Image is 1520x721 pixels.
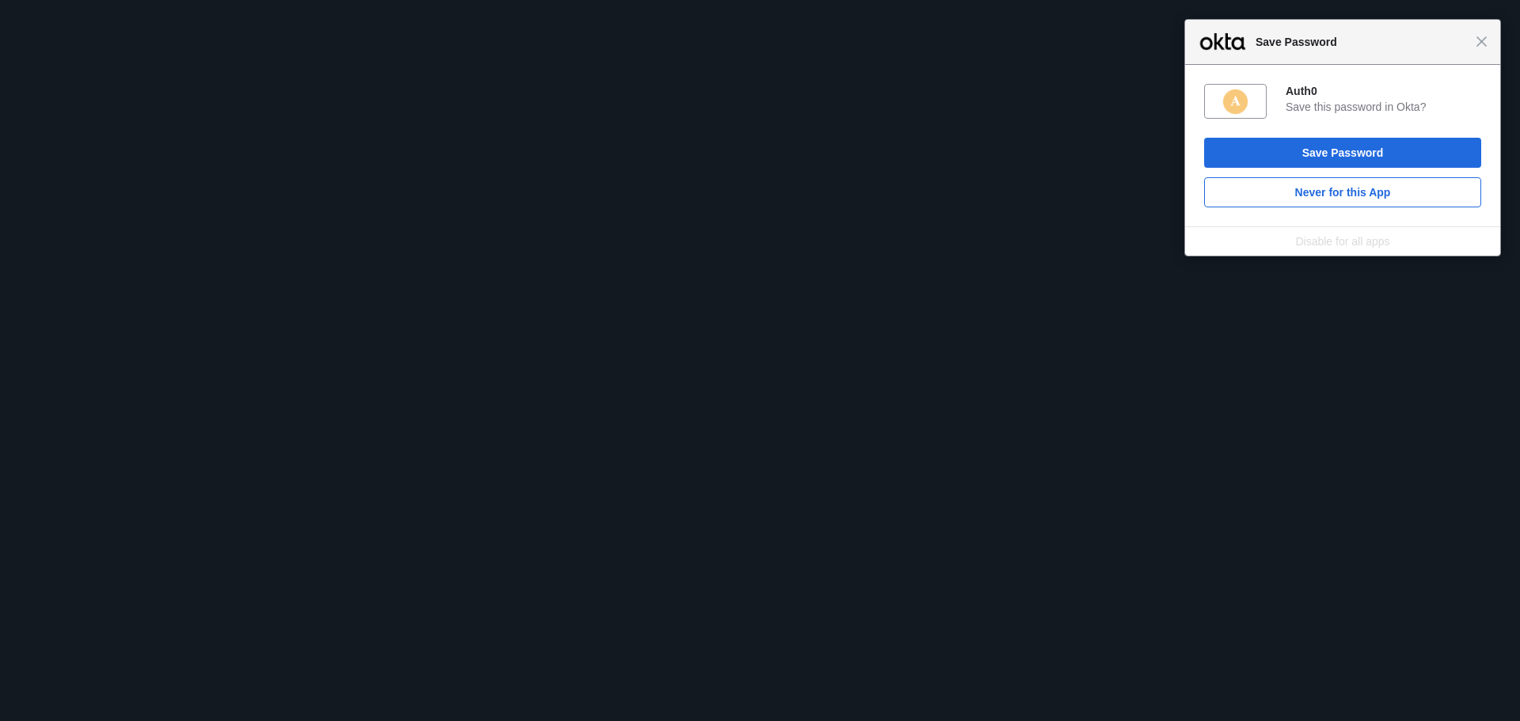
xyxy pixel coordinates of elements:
div: Save this password in Okta? [1286,100,1481,114]
img: c4AAAAGSURBVAMAnm3ks8OIcVQAAAAASUVORK5CYII= [1222,88,1249,116]
span: Close [1476,36,1488,47]
button: Save Password [1204,138,1481,168]
div: Auth0 [1286,84,1481,98]
span: Save Password [1248,32,1476,51]
button: Never for this App [1204,177,1481,207]
a: Disable for all apps [1295,235,1389,248]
